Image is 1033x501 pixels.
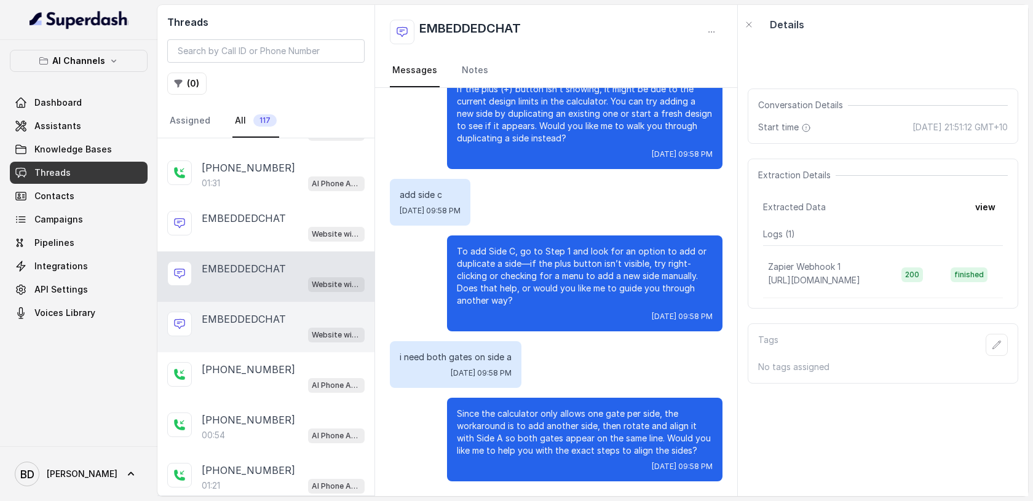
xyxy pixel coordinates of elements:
span: [URL][DOMAIN_NAME] [768,275,860,285]
p: AI Phone Assistant [312,480,361,492]
a: Assigned [167,105,213,138]
p: [PHONE_NUMBER] [202,362,295,377]
span: Extracted Data [763,201,826,213]
nav: Tabs [390,54,722,87]
p: [PHONE_NUMBER] [202,412,295,427]
p: AI Channels [52,53,105,68]
p: If the plus (+) button isn’t showing, it might be due to the current design limits in the calcula... [457,83,713,144]
p: AI Phone Assistant [312,379,361,392]
button: AI Channels [10,50,148,72]
p: AI Phone Assistant [312,178,361,190]
a: API Settings [10,278,148,301]
p: 00:54 [202,429,225,441]
span: Knowledge Bases [34,143,112,156]
span: Campaigns [34,213,83,226]
h2: EMBEDDEDCHAT [419,20,521,44]
span: Conversation Details [758,99,848,111]
p: Since the calculator only allows one gate per side, the workaround is to add another side, then r... [457,408,713,457]
a: Pipelines [10,232,148,254]
p: add side c [400,189,461,201]
a: [PERSON_NAME] [10,457,148,491]
p: Logs ( 1 ) [763,228,1003,240]
p: EMBEDDEDCHAT [202,312,286,326]
a: Integrations [10,255,148,277]
span: Assistants [34,120,81,132]
p: No tags assigned [758,361,1008,373]
span: Extraction Details [758,169,836,181]
span: Contacts [34,190,74,202]
a: Assistants [10,115,148,137]
span: [DATE] 21:51:12 GMT+10 [912,121,1008,133]
span: [DATE] 09:58 PM [400,206,461,216]
p: EMBEDDEDCHAT [202,211,286,226]
span: 200 [901,267,923,282]
span: [DATE] 09:58 PM [652,149,713,159]
p: Website widget [312,278,361,291]
p: Details [770,17,804,32]
span: 117 [253,114,277,127]
p: Website widget [312,228,361,240]
p: EMBEDDEDCHAT [202,261,286,276]
span: Dashboard [34,97,82,109]
span: [PERSON_NAME] [47,468,117,480]
span: [DATE] 09:58 PM [451,368,512,378]
span: Threads [34,167,71,179]
text: BD [20,468,34,481]
a: Knowledge Bases [10,138,148,160]
a: Contacts [10,185,148,207]
p: Zapier Webhook 1 [768,261,841,273]
h2: Threads [167,15,365,30]
p: To add Side C, go to Step 1 and look for an option to add or duplicate a side—if the plus button ... [457,245,713,307]
a: Voices Library [10,302,148,324]
span: [DATE] 09:58 PM [652,462,713,471]
span: [DATE] 09:58 PM [652,312,713,322]
p: 01:21 [202,479,220,492]
span: Start time [758,121,813,133]
a: Messages [390,54,440,87]
p: AI Phone Assistant [312,430,361,442]
button: (0) [167,73,207,95]
a: All117 [232,105,279,138]
a: Notes [459,54,491,87]
span: Integrations [34,260,88,272]
span: Pipelines [34,237,74,249]
p: i need both gates on side a [400,351,512,363]
span: API Settings [34,283,88,296]
a: Dashboard [10,92,148,114]
p: 01:31 [202,177,220,189]
p: Website widget [312,329,361,341]
button: view [968,196,1003,218]
span: finished [951,267,987,282]
a: Threads [10,162,148,184]
input: Search by Call ID or Phone Number [167,39,365,63]
img: light.svg [30,10,129,30]
span: Voices Library [34,307,95,319]
p: [PHONE_NUMBER] [202,463,295,478]
a: Campaigns [10,208,148,231]
p: [PHONE_NUMBER] [202,160,295,175]
nav: Tabs [167,105,365,138]
p: Tags [758,334,778,356]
